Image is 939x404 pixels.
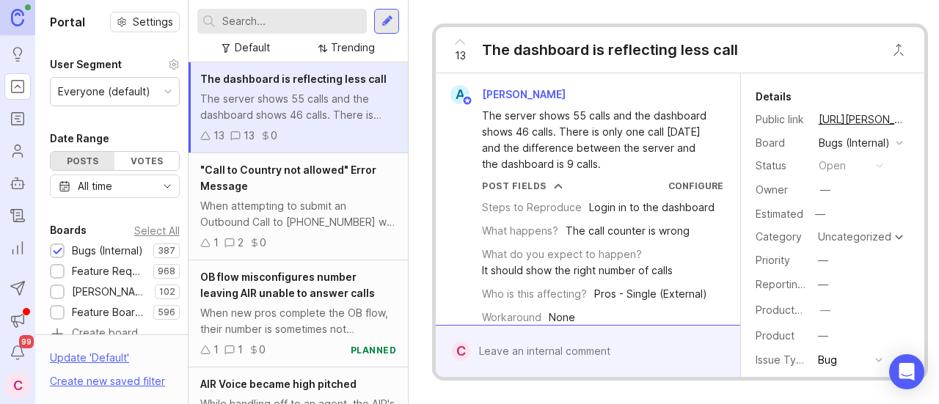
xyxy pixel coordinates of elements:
[820,302,830,318] div: —
[482,262,673,279] div: It should show the right number of calls
[4,106,31,132] a: Roadmaps
[58,84,150,100] div: Everyone (default)
[50,130,109,147] div: Date Range
[594,286,707,302] div: Pros - Single (External)
[4,275,31,301] button: Send to Autopilot
[189,260,408,367] a: OB flow misconfigures number leaving AIR unable to answer callsWhen new pros complete the OB flow...
[756,278,834,290] label: Reporting Team
[756,182,807,198] div: Owner
[238,342,243,358] div: 1
[818,276,828,293] div: —
[50,350,129,373] div: Update ' Default '
[331,40,375,56] div: Trending
[158,265,175,277] p: 968
[114,152,178,170] div: Votes
[756,209,803,219] div: Estimated
[78,178,112,194] div: All time
[72,304,146,320] div: Feature Board Sandbox [DATE]
[72,263,146,279] div: Feature Requests (Internal)
[818,328,828,344] div: —
[200,378,357,390] span: AIR Voice became high pitched
[50,373,165,389] div: Create new saved filter
[814,110,910,129] a: [URL][PERSON_NAME]
[200,198,396,230] div: When attempting to submit an Outbound Call to [PHONE_NUMBER] we received an error message that st...
[260,235,266,251] div: 0
[4,235,31,261] a: Reporting
[4,41,31,67] a: Ideas
[482,40,738,60] div: The dashboard is reflecting less call
[482,199,582,216] div: Steps to Reproduce
[200,305,396,337] div: When new pros complete the OB flow, their number is sometimes not configured correctly, which res...
[756,329,794,342] label: Product
[4,307,31,334] button: Announcements
[452,342,469,361] div: C
[756,88,792,106] div: Details
[4,73,31,100] a: Portal
[884,35,913,65] button: Close button
[818,352,837,368] div: Bug
[72,284,147,300] div: [PERSON_NAME] (Public)
[820,182,830,198] div: —
[819,135,890,151] div: Bugs (Internal)
[213,235,219,251] div: 1
[4,202,31,229] a: Changelog
[756,353,809,366] label: Issue Type
[158,306,175,318] p: 596
[189,62,408,153] a: The dashboard is reflecting less callThe server shows 55 calls and the dashboard shows 46 calls. ...
[200,164,376,192] span: "Call to Country not allowed" Error Message
[271,128,277,144] div: 0
[4,372,31,398] button: C
[244,128,255,144] div: 13
[549,309,575,326] div: None
[482,88,566,100] span: [PERSON_NAME]
[442,85,577,104] a: A[PERSON_NAME]
[818,252,828,268] div: —
[756,135,807,151] div: Board
[133,15,173,29] span: Settings
[482,309,541,326] div: Workaround
[566,223,690,239] div: The call counter is wrong
[589,199,715,216] div: Login in to the dashboard
[159,286,175,298] p: 102
[818,232,891,242] div: Uncategorized
[134,227,180,235] div: Select All
[238,235,244,251] div: 2
[756,111,807,128] div: Public link
[4,138,31,164] a: Users
[756,229,807,245] div: Category
[235,40,270,56] div: Default
[213,128,224,144] div: 13
[756,158,807,174] div: Status
[455,48,466,64] span: 13
[50,13,85,31] h1: Portal
[51,152,114,170] div: Posts
[816,301,835,320] button: ProductboardID
[200,91,396,123] div: The server shows 55 calls and the dashboard shows 46 calls. There is only one call [DATE] and the...
[351,344,397,356] div: planned
[756,304,833,316] label: ProductboardID
[889,354,924,389] div: Open Intercom Messenger
[50,56,122,73] div: User Segment
[482,223,558,239] div: What happens?
[110,12,180,32] button: Settings
[200,73,387,85] span: The dashboard is reflecting less call
[450,85,469,104] div: A
[50,328,180,341] a: Create board
[482,246,642,262] div: What do you expect to happen?
[668,180,723,191] a: Configure
[482,180,563,192] button: Post Fields
[482,108,710,172] div: The server shows 55 calls and the dashboard shows 46 calls. There is only one call [DATE] and the...
[158,245,175,257] p: 387
[819,158,846,174] div: open
[72,243,143,259] div: Bugs (Internal)
[222,13,361,29] input: Search...
[19,335,34,348] span: 99
[200,271,375,299] span: OB flow misconfigures number leaving AIR unable to answer calls
[259,342,266,358] div: 0
[482,286,587,302] div: Who is this affecting?
[462,95,473,106] img: member badge
[4,170,31,197] a: Autopilot
[482,180,547,192] div: Post Fields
